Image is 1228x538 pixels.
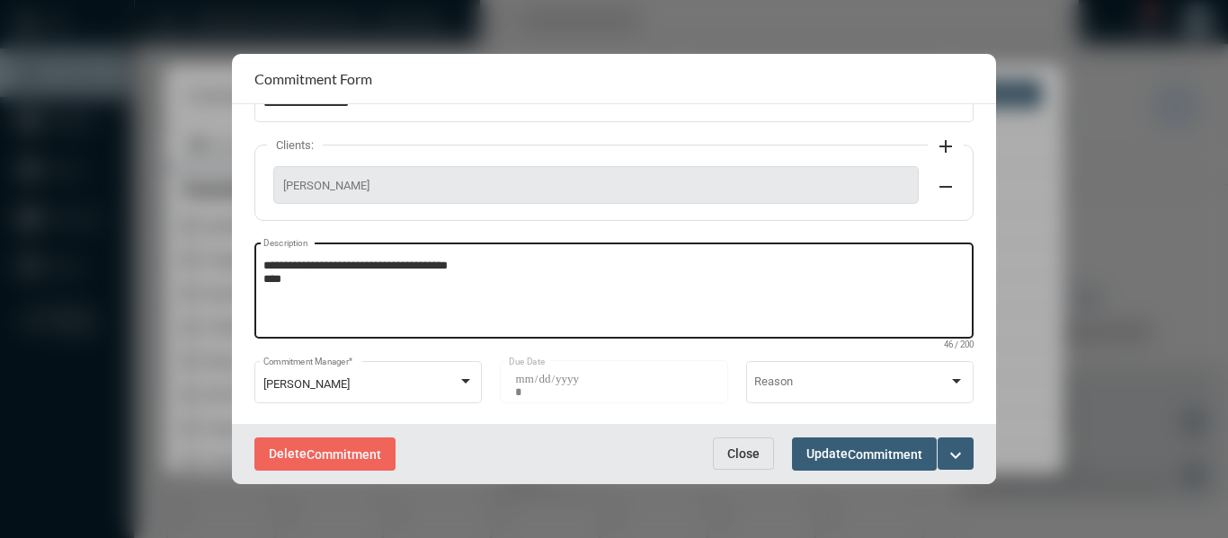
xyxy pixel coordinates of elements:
span: [PERSON_NAME] [283,179,909,192]
span: Commitment [307,447,381,462]
button: UpdateCommitment [792,437,937,471]
h2: Commitment Form [254,70,372,87]
mat-icon: remove [935,176,957,198]
span: Close [727,446,760,461]
mat-hint: 46 / 200 [944,340,974,350]
label: Clients: [267,138,323,152]
span: [PERSON_NAME] [263,377,350,391]
button: DeleteCommitment [254,437,396,471]
span: Commitment [848,447,922,462]
span: Delete [269,446,381,461]
mat-icon: expand_more [945,445,966,466]
mat-icon: add [935,136,957,157]
span: Update [806,446,922,461]
button: Close [713,437,774,470]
